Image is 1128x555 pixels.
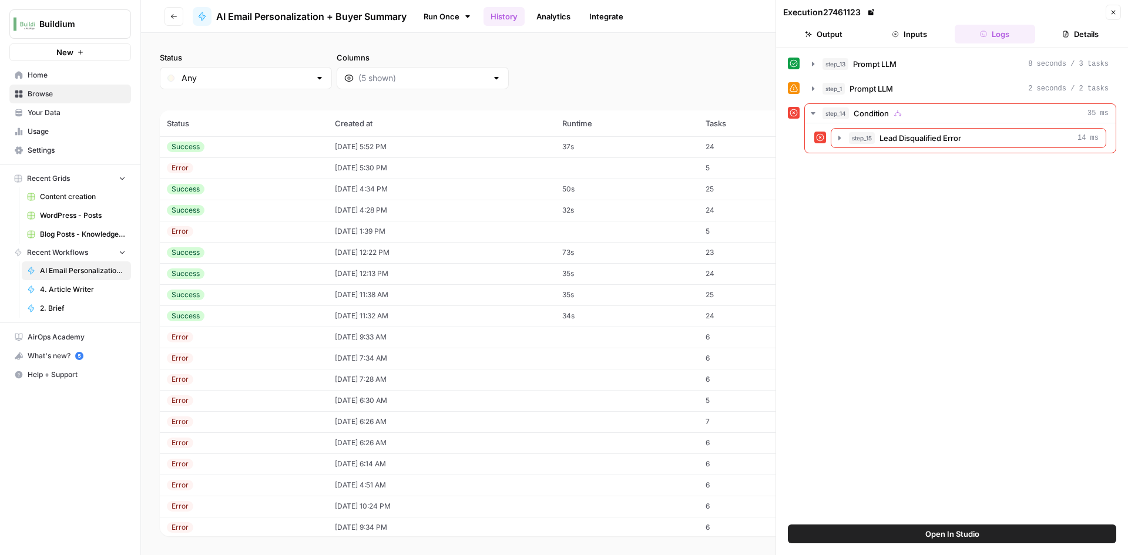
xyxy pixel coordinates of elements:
a: Content creation [22,187,131,206]
span: Content creation [40,191,126,202]
span: 2. Brief [40,303,126,314]
td: 34s [555,305,699,327]
a: Browse [9,85,131,103]
span: 14 ms [1077,133,1099,143]
a: AI Email Personalization + Buyer Summary [22,261,131,280]
span: 35 ms [1087,108,1109,119]
button: Inputs [869,25,950,43]
span: (1031 records) [160,89,1109,110]
div: Error [167,438,193,448]
img: Buildium Logo [14,14,35,35]
td: 6 [699,348,811,369]
a: Your Data [9,103,131,122]
td: [DATE] 12:13 PM [328,263,555,284]
span: Settings [28,145,126,156]
button: Output [783,25,864,43]
div: What's new? [10,347,130,365]
a: Usage [9,122,131,141]
text: 5 [78,353,80,359]
a: Settings [9,141,131,160]
input: (5 shown) [358,72,487,84]
label: Status [160,52,332,63]
div: Error [167,374,193,385]
td: [DATE] 9:34 PM [328,517,555,538]
td: [DATE] 12:22 PM [328,242,555,263]
span: AI Email Personalization + Buyer Summary [40,265,126,276]
td: [DATE] 6:26 AM [328,432,555,453]
span: Lead Disqualified Error [879,132,961,144]
input: Any [182,72,310,84]
span: 4. Article Writer [40,284,126,295]
div: Error [167,459,193,469]
span: step_13 [822,58,848,70]
td: 23 [699,242,811,263]
div: Error [167,395,193,406]
td: 32s [555,200,699,221]
button: Help + Support [9,365,131,384]
div: Success [167,311,204,321]
td: 5 [699,221,811,242]
td: [DATE] 6:26 AM [328,411,555,432]
div: Error [167,480,193,490]
td: 24 [699,200,811,221]
button: Details [1040,25,1121,43]
span: Browse [28,89,126,99]
a: Blog Posts - Knowledge Base.csv [22,225,131,244]
a: AirOps Academy [9,328,131,347]
td: [DATE] 4:51 AM [328,475,555,496]
span: AI Email Personalization + Buyer Summary [216,9,407,23]
td: [DATE] 4:28 PM [328,200,555,221]
span: Prompt LLM [850,83,893,95]
div: 35 ms [805,123,1116,153]
th: Created at [328,110,555,136]
td: [DATE] 10:24 PM [328,496,555,517]
span: 2 seconds / 2 tasks [1028,83,1109,94]
td: 50s [555,179,699,200]
a: WordPress - Posts [22,206,131,225]
td: [DATE] 11:38 AM [328,284,555,305]
td: [DATE] 1:39 PM [328,221,555,242]
span: step_1 [822,83,845,95]
td: 24 [699,136,811,157]
th: Tasks [699,110,811,136]
div: Success [167,247,204,258]
button: Logs [955,25,1036,43]
div: Error [167,353,193,364]
span: Prompt LLM [853,58,897,70]
div: Success [167,184,204,194]
span: Condition [854,107,889,119]
th: Status [160,110,328,136]
td: [DATE] 9:33 AM [328,327,555,348]
td: [DATE] 6:14 AM [328,453,555,475]
td: 6 [699,496,811,517]
div: Success [167,142,204,152]
td: 5 [699,390,811,411]
button: 35 ms [805,104,1116,123]
td: [DATE] 7:28 AM [328,369,555,390]
a: Run Once [416,6,479,26]
a: History [484,7,525,26]
span: Open In Studio [925,528,979,540]
td: 6 [699,475,811,496]
a: AI Email Personalization + Buyer Summary [193,7,407,26]
td: 24 [699,305,811,327]
span: Help + Support [28,369,126,380]
div: Success [167,205,204,216]
a: 2. Brief [22,299,131,318]
div: Error [167,226,193,237]
span: Blog Posts - Knowledge Base.csv [40,229,126,240]
td: 7 [699,411,811,432]
span: New [56,46,73,58]
a: 4. Article Writer [22,280,131,299]
button: Recent Workflows [9,244,131,261]
span: Buildium [39,18,110,30]
button: Workspace: Buildium [9,9,131,39]
td: 24 [699,263,811,284]
span: Usage [28,126,126,137]
button: Recent Grids [9,170,131,187]
span: AirOps Academy [28,332,126,342]
div: Error [167,163,193,173]
a: Home [9,66,131,85]
th: Runtime [555,110,699,136]
td: 6 [699,453,811,475]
